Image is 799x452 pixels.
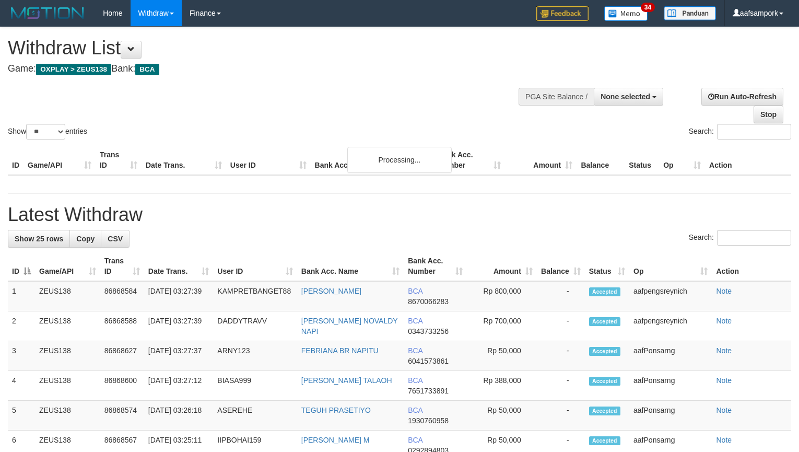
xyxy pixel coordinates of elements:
[144,281,214,311] td: [DATE] 03:27:39
[629,341,712,371] td: aafPonsarng
[408,327,449,335] span: Copy 0343733256 to clipboard
[8,281,35,311] td: 1
[96,145,142,175] th: Trans ID
[8,5,87,21] img: MOTION_logo.png
[716,406,732,414] a: Note
[213,251,297,281] th: User ID: activate to sort column ascending
[537,341,585,371] td: -
[301,346,379,355] a: FEBRIANA BR NAPITU
[8,204,791,225] h1: Latest Withdraw
[589,287,620,296] span: Accepted
[8,124,87,140] label: Show entries
[467,341,537,371] td: Rp 50,000
[629,401,712,431] td: aafPonsarng
[594,88,663,106] button: None selected
[585,251,629,281] th: Status: activate to sort column ascending
[35,371,100,401] td: ZEUS138
[716,436,732,444] a: Note
[213,281,297,311] td: KAMPRETBANGET88
[589,436,620,445] span: Accepted
[226,145,311,175] th: User ID
[408,317,422,325] span: BCA
[36,64,111,75] span: OXPLAY > ZEUS138
[35,281,100,311] td: ZEUS138
[505,145,577,175] th: Amount
[8,251,35,281] th: ID: activate to sort column descending
[701,88,783,106] a: Run Auto-Refresh
[716,287,732,295] a: Note
[408,287,422,295] span: BCA
[8,145,23,175] th: ID
[641,3,655,12] span: 34
[8,64,522,74] h4: Game: Bank:
[69,230,101,248] a: Copy
[213,341,297,371] td: ARNY123
[467,251,537,281] th: Amount: activate to sort column ascending
[537,281,585,311] td: -
[629,311,712,341] td: aafpengsreynich
[100,371,144,401] td: 86868600
[712,251,791,281] th: Action
[142,145,226,175] th: Date Trans.
[717,230,791,246] input: Search:
[213,371,297,401] td: BIASA999
[659,145,705,175] th: Op
[408,346,422,355] span: BCA
[8,371,35,401] td: 4
[213,401,297,431] td: ASEREHE
[35,251,100,281] th: Game/API: activate to sort column ascending
[100,341,144,371] td: 86868627
[101,230,130,248] a: CSV
[589,347,620,356] span: Accepted
[589,377,620,386] span: Accepted
[537,251,585,281] th: Balance: activate to sort column ascending
[8,230,70,248] a: Show 25 rows
[589,407,620,415] span: Accepted
[519,88,594,106] div: PGA Site Balance /
[76,235,95,243] span: Copy
[301,317,398,335] a: [PERSON_NAME] NOVALDY NAPI
[144,371,214,401] td: [DATE] 03:27:12
[408,387,449,395] span: Copy 7651733891 to clipboard
[144,341,214,371] td: [DATE] 03:27:37
[408,436,422,444] span: BCA
[144,251,214,281] th: Date Trans.: activate to sort column ascending
[625,145,659,175] th: Status
[705,145,791,175] th: Action
[301,406,371,414] a: TEGUH PRASETIYO
[15,235,63,243] span: Show 25 rows
[144,311,214,341] td: [DATE] 03:27:39
[26,124,65,140] select: Showentries
[717,124,791,140] input: Search:
[301,436,370,444] a: [PERSON_NAME] M
[23,145,96,175] th: Game/API
[347,147,452,173] div: Processing...
[537,311,585,341] td: -
[35,311,100,341] td: ZEUS138
[404,251,467,281] th: Bank Acc. Number: activate to sort column ascending
[135,64,159,75] span: BCA
[754,106,783,123] a: Stop
[408,416,449,425] span: Copy 1930760958 to clipboard
[716,317,732,325] a: Note
[604,6,648,21] img: Button%20Memo.svg
[537,401,585,431] td: -
[108,235,123,243] span: CSV
[100,311,144,341] td: 86868588
[35,401,100,431] td: ZEUS138
[689,124,791,140] label: Search:
[301,287,361,295] a: [PERSON_NAME]
[716,346,732,355] a: Note
[100,401,144,431] td: 86868574
[311,145,434,175] th: Bank Acc. Name
[8,311,35,341] td: 2
[408,376,422,385] span: BCA
[8,341,35,371] td: 3
[8,401,35,431] td: 5
[301,376,392,385] a: [PERSON_NAME] TALAOH
[716,376,732,385] a: Note
[100,281,144,311] td: 86868584
[297,251,404,281] th: Bank Acc. Name: activate to sort column ascending
[35,341,100,371] td: ZEUS138
[664,6,716,20] img: panduan.png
